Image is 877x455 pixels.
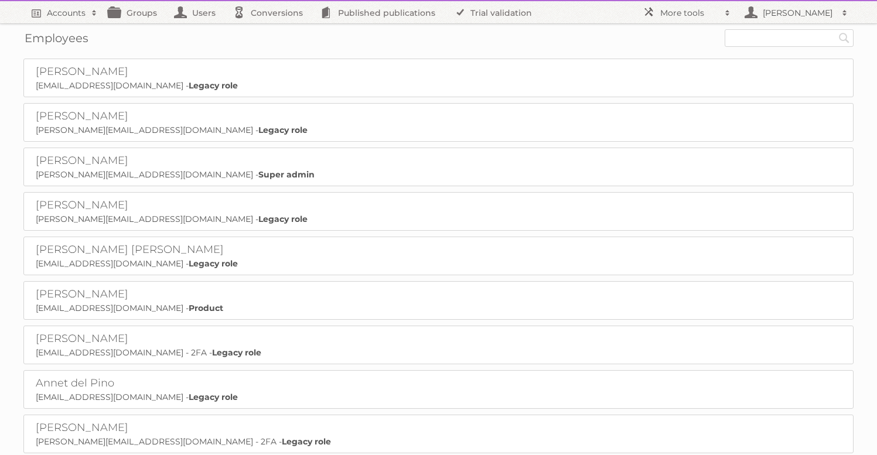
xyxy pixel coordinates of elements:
[660,7,719,19] h2: More tools
[47,7,86,19] h2: Accounts
[36,332,329,346] h2: [PERSON_NAME]
[36,288,329,302] h2: [PERSON_NAME]
[36,80,841,91] p: [EMAIL_ADDRESS][DOMAIN_NAME] -
[736,1,854,23] a: [PERSON_NAME]
[36,199,329,213] h2: [PERSON_NAME]
[36,347,841,358] p: [EMAIL_ADDRESS][DOMAIN_NAME] - 2FA -
[227,1,315,23] a: Conversions
[36,392,841,402] p: [EMAIL_ADDRESS][DOMAIN_NAME] -
[36,436,841,447] p: [PERSON_NAME][EMAIL_ADDRESS][DOMAIN_NAME] - 2FA -
[36,214,841,224] p: [PERSON_NAME][EMAIL_ADDRESS][DOMAIN_NAME] -
[103,1,169,23] a: Groups
[36,243,329,257] h2: [PERSON_NAME] [PERSON_NAME]
[760,7,836,19] h2: [PERSON_NAME]
[36,303,841,313] p: [EMAIL_ADDRESS][DOMAIN_NAME] -
[36,65,329,79] h2: [PERSON_NAME]
[835,29,853,47] input: Search
[23,1,103,23] a: Accounts
[36,169,841,180] p: [PERSON_NAME][EMAIL_ADDRESS][DOMAIN_NAME] -
[36,421,329,435] h2: [PERSON_NAME]
[189,80,238,91] strong: Legacy role
[189,303,223,313] strong: Product
[36,377,329,391] h2: Annet del Pino
[36,258,841,269] p: [EMAIL_ADDRESS][DOMAIN_NAME] -
[212,347,261,358] strong: Legacy role
[189,258,238,269] strong: Legacy role
[258,169,315,180] strong: Super admin
[36,154,329,168] h2: [PERSON_NAME]
[282,436,331,447] strong: Legacy role
[169,1,227,23] a: Users
[447,1,544,23] a: Trial validation
[189,392,238,402] strong: Legacy role
[36,110,329,124] h2: [PERSON_NAME]
[315,1,447,23] a: Published publications
[258,125,308,135] strong: Legacy role
[258,214,308,224] strong: Legacy role
[36,125,841,135] p: [PERSON_NAME][EMAIL_ADDRESS][DOMAIN_NAME] -
[637,1,736,23] a: More tools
